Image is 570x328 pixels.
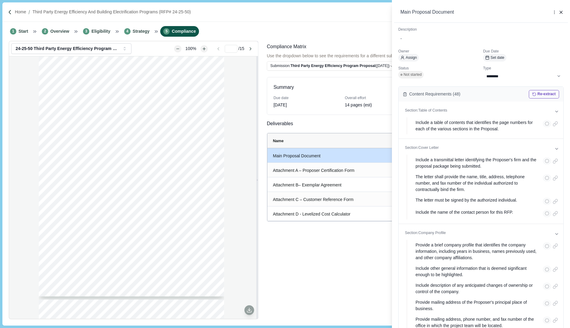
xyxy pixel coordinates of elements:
p: The letter shall provide the name, title, address, telephone number, and fax number of the indivi... [416,174,539,193]
p: Due Date [483,49,564,54]
p: Provide mailing address of the Proposer's principal place of business. [416,299,539,312]
div: Main Proposal Document [400,8,546,16]
p: Include the name of the contact person for this RFP. [416,209,513,217]
span: Content Requirements ( 48 ) [409,91,460,97]
p: Provide a brief company profile that identifies the company information, including years in busin... [416,242,539,261]
p: Section: Company Profile [405,230,551,238]
p: Description [398,27,564,32]
p: Include other general information that is deemed significant enough to be highlighted. [416,265,539,278]
span: Set date [491,55,505,61]
button: Assign [398,54,419,62]
p: Section: Table of Contents [405,108,551,115]
p: Section: Cover Letter [405,145,551,152]
p: Include a transmittal letter identifying the Proposer's firm and the proposal package being submi... [416,157,539,169]
p: Include a table of contents that identifies the page numbers for each of the various sections in ... [416,119,539,132]
p: The letter must be signed by the authorized individual. [416,197,517,205]
button: Set date [483,54,506,62]
div: - [400,35,562,42]
p: Status [398,66,479,71]
span: Not started [404,72,422,78]
span: Assign [406,55,417,61]
button: Extract requirements [529,90,559,99]
p: Owner [398,49,479,54]
p: Include description of any anticipated changes of ownership or control of the company. [416,282,539,295]
p: Type [483,66,564,71]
